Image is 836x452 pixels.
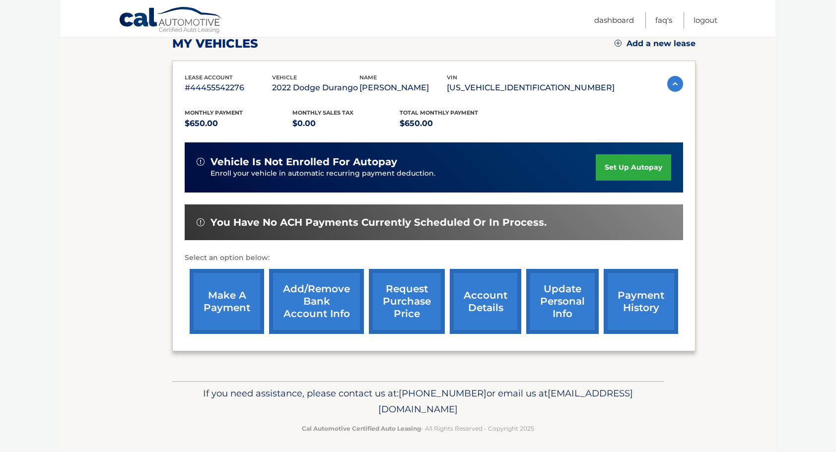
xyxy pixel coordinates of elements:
[179,386,657,417] p: If you need assistance, please contact us at: or email us at
[269,269,364,334] a: Add/Remove bank account info
[292,117,400,130] p: $0.00
[378,387,633,415] span: [EMAIL_ADDRESS][DOMAIN_NAME]
[185,81,272,95] p: #44455542276
[447,74,457,81] span: vin
[667,76,683,92] img: accordion-active.svg
[399,387,487,399] span: [PHONE_NUMBER]
[400,109,478,116] span: Total Monthly Payment
[359,74,377,81] span: name
[615,40,622,47] img: add.svg
[272,74,297,81] span: vehicle
[615,39,696,49] a: Add a new lease
[185,74,233,81] span: lease account
[596,154,671,181] a: set up autopay
[179,423,657,434] p: - All Rights Reserved - Copyright 2025
[197,158,205,166] img: alert-white.svg
[197,218,205,226] img: alert-white.svg
[694,12,717,28] a: Logout
[604,269,678,334] a: payment history
[210,168,596,179] p: Enroll your vehicle in automatic recurring payment deduction.
[400,117,507,130] p: $650.00
[447,81,615,95] p: [US_VEHICLE_IDENTIFICATION_NUMBER]
[369,269,445,334] a: request purchase price
[450,269,521,334] a: account details
[359,81,447,95] p: [PERSON_NAME]
[272,81,359,95] p: 2022 Dodge Durango
[185,117,292,130] p: $650.00
[119,6,223,35] a: Cal Automotive
[185,109,243,116] span: Monthly Payment
[172,36,258,51] h2: my vehicles
[190,269,264,334] a: make a payment
[302,425,421,432] strong: Cal Automotive Certified Auto Leasing
[292,109,353,116] span: Monthly sales Tax
[210,156,397,168] span: vehicle is not enrolled for autopay
[526,269,599,334] a: update personal info
[655,12,672,28] a: FAQ's
[594,12,634,28] a: Dashboard
[185,252,683,264] p: Select an option below:
[210,216,547,229] span: You have no ACH payments currently scheduled or in process.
